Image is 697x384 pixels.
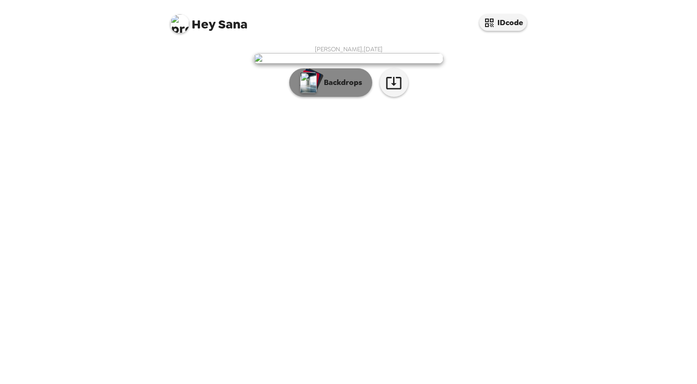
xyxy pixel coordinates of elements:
[254,53,443,64] img: user
[315,45,383,53] span: [PERSON_NAME] , [DATE]
[319,77,362,88] p: Backdrops
[289,68,372,97] button: Backdrops
[479,14,527,31] button: IDcode
[170,9,248,31] span: Sana
[192,16,215,33] span: Hey
[170,14,189,33] img: profile pic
